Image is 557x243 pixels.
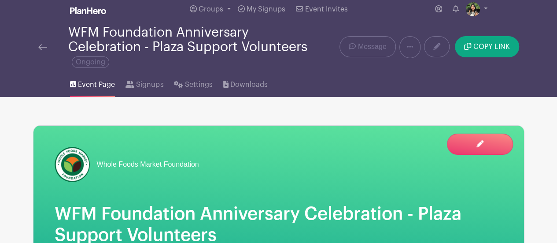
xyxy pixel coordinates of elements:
span: Event Page [78,79,115,90]
img: back-arrow-29a5d9b10d5bd6ae65dc969a981735edf675c4d7a1fe02e03b50dbd4ba3cdb55.svg [38,44,47,50]
span: Whole Foods Market Foundation [97,159,199,170]
div: WFM Foundation Anniversary Celebration - Plaza Support Volunteers [68,25,307,69]
button: COPY LINK [455,36,519,57]
span: Signups [136,79,163,90]
img: logo_white-6c42ec7e38ccf1d336a20a19083b03d10ae64f83f12c07503d8b9e83406b4c7d.svg [70,7,106,14]
a: Message [339,36,395,57]
span: Settings [185,79,213,90]
img: wfmf_primary_badge_4c.png [55,147,90,182]
span: My Signups [247,6,285,13]
span: Downloads [230,79,268,90]
span: Message [358,41,387,52]
span: Groups [199,6,223,13]
a: Event Page [70,69,115,97]
span: Ongoing [72,56,109,68]
a: Downloads [223,69,268,97]
span: Event Invites [305,6,348,13]
a: Signups [125,69,163,97]
img: mireya.jpg [466,2,480,16]
span: COPY LINK [473,43,510,50]
a: Settings [174,69,212,97]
